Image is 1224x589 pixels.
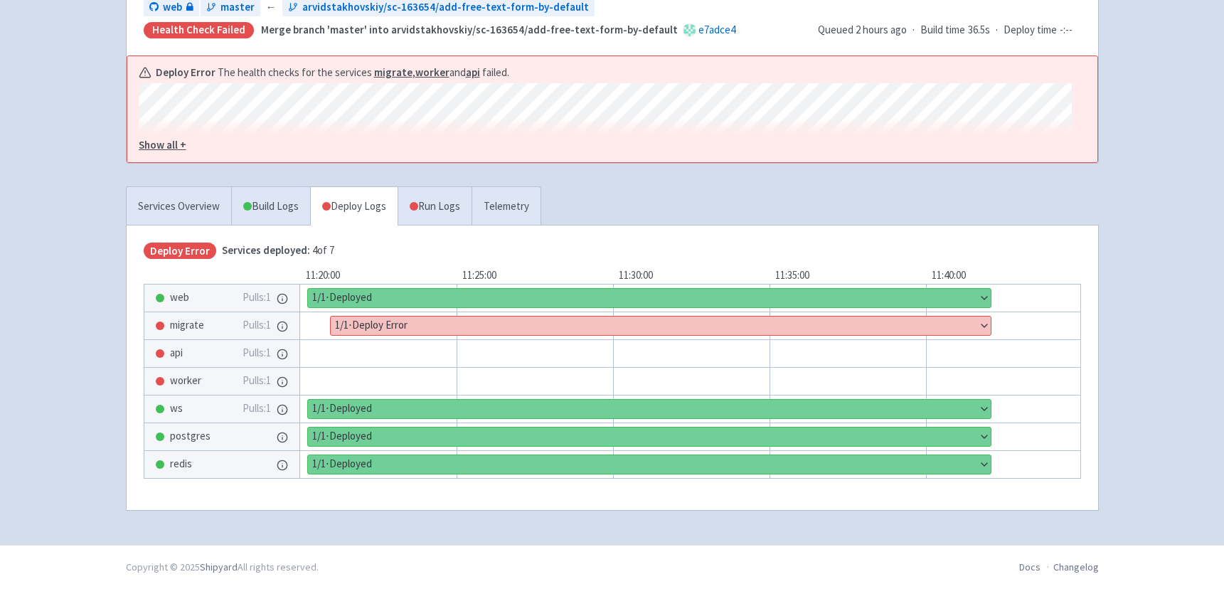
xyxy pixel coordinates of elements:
[139,138,186,152] u: Show all +
[698,23,735,36] a: e7adce4
[1060,22,1073,38] span: -:--
[170,290,189,306] span: web
[300,267,457,284] div: 11:20:00
[144,22,254,38] div: Health check failed
[818,23,907,36] span: Queued
[415,65,449,79] a: worker
[170,345,183,361] span: api
[126,560,319,575] div: Copyright © 2025 All rights reserved.
[1004,22,1057,38] span: Deploy time
[243,317,271,334] span: Pulls: 1
[218,65,511,81] span: The health checks for the services , and failed.
[457,267,613,284] div: 11:25:00
[144,243,216,259] span: Deploy Error
[127,187,231,226] a: Services Overview
[243,290,271,306] span: Pulls: 1
[374,65,413,79] a: migrate
[926,267,1082,284] div: 11:40:00
[156,65,215,81] b: Deploy Error
[243,373,271,389] span: Pulls: 1
[968,22,990,38] span: 36.5s
[243,400,271,417] span: Pulls: 1
[770,267,926,284] div: 11:35:00
[170,456,192,472] span: redis
[170,317,204,334] span: migrate
[243,345,271,361] span: Pulls: 1
[466,65,480,79] a: api
[1019,561,1041,573] a: Docs
[310,187,398,226] a: Deploy Logs
[222,243,334,259] span: 4 of 7
[170,428,211,445] span: postgres
[856,23,907,36] time: 2 hours ago
[170,400,183,417] span: ws
[920,22,965,38] span: Build time
[472,187,541,226] a: Telemetry
[222,243,310,257] span: Services deployed:
[818,22,1081,38] div: · ·
[139,137,1072,154] button: Show all +
[398,187,472,226] a: Run Logs
[1053,561,1099,573] a: Changelog
[613,267,770,284] div: 11:30:00
[232,187,310,226] a: Build Logs
[200,561,238,573] a: Shipyard
[261,23,678,36] strong: Merge branch 'master' into arvidstakhovskiy/sc-163654/add-free-text-form-by-default
[170,373,201,389] span: worker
